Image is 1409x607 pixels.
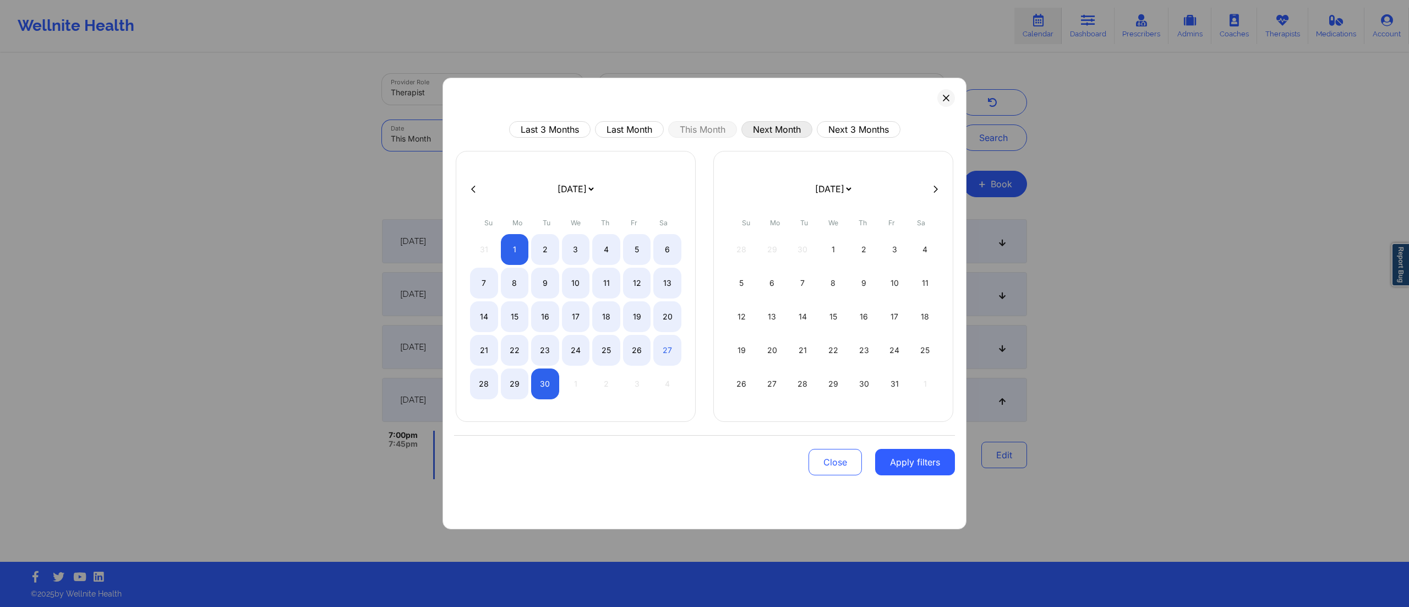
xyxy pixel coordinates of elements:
div: Sat Sep 20 2025 [653,301,681,332]
abbr: Sunday [742,219,750,227]
abbr: Saturday [917,219,925,227]
abbr: Monday [770,219,780,227]
abbr: Thursday [601,219,609,227]
div: Sat Sep 13 2025 [653,268,681,299]
div: Thu Sep 25 2025 [592,335,620,366]
div: Sun Sep 07 2025 [470,268,498,299]
abbr: Wednesday [571,219,581,227]
div: Tue Oct 28 2025 [789,368,817,399]
div: Thu Sep 11 2025 [592,268,620,299]
div: Wed Sep 17 2025 [562,301,590,332]
div: Tue Oct 21 2025 [789,335,817,366]
div: Wed Oct 15 2025 [820,301,848,332]
abbr: Wednesday [828,219,838,227]
abbr: Sunday [484,219,493,227]
div: Wed Sep 03 2025 [562,234,590,265]
div: Tue Sep 09 2025 [531,268,559,299]
div: Wed Oct 29 2025 [820,368,848,399]
div: Tue Sep 16 2025 [531,301,559,332]
div: Fri Sep 19 2025 [623,301,651,332]
div: Fri Oct 24 2025 [881,335,909,366]
div: Mon Sep 08 2025 [501,268,529,299]
div: Thu Sep 18 2025 [592,301,620,332]
div: Sat Oct 18 2025 [911,301,939,332]
div: Thu Oct 02 2025 [850,234,878,265]
div: Wed Oct 08 2025 [820,268,848,299]
div: Sun Sep 21 2025 [470,335,498,366]
div: Wed Oct 22 2025 [820,335,848,366]
button: Close [809,449,862,475]
abbr: Tuesday [543,219,550,227]
button: Last 3 Months [509,121,591,138]
div: Sun Sep 14 2025 [470,301,498,332]
div: Mon Sep 22 2025 [501,335,529,366]
div: Thu Sep 04 2025 [592,234,620,265]
abbr: Tuesday [800,219,808,227]
div: Sun Sep 28 2025 [470,368,498,399]
div: Mon Oct 13 2025 [758,301,787,332]
div: Mon Sep 29 2025 [501,368,529,399]
div: Fri Oct 17 2025 [881,301,909,332]
div: Mon Sep 15 2025 [501,301,529,332]
div: Sat Oct 11 2025 [911,268,939,299]
abbr: Monday [512,219,522,227]
div: Tue Sep 02 2025 [531,234,559,265]
abbr: Friday [888,219,895,227]
div: Sat Oct 04 2025 [911,234,939,265]
div: Sun Oct 19 2025 [728,335,756,366]
div: Mon Oct 27 2025 [758,368,787,399]
div: Mon Oct 06 2025 [758,268,787,299]
button: Apply filters [875,449,955,475]
button: Next Month [741,121,812,138]
abbr: Saturday [659,219,668,227]
abbr: Thursday [859,219,867,227]
div: Mon Sep 01 2025 [501,234,529,265]
div: Tue Sep 30 2025 [531,368,559,399]
div: Fri Oct 31 2025 [881,368,909,399]
div: Thu Oct 16 2025 [850,301,878,332]
div: Fri Sep 05 2025 [623,234,651,265]
div: Fri Sep 12 2025 [623,268,651,299]
div: Sun Oct 26 2025 [728,368,756,399]
div: Tue Oct 07 2025 [789,268,817,299]
div: Tue Oct 14 2025 [789,301,817,332]
div: Sat Sep 27 2025 [653,335,681,366]
button: Last Month [595,121,664,138]
div: Sun Oct 12 2025 [728,301,756,332]
div: Sun Oct 05 2025 [728,268,756,299]
div: Wed Oct 01 2025 [820,234,848,265]
div: Sat Sep 06 2025 [653,234,681,265]
div: Fri Oct 10 2025 [881,268,909,299]
div: Fri Oct 03 2025 [881,234,909,265]
button: Next 3 Months [817,121,900,138]
div: Thu Oct 30 2025 [850,368,878,399]
div: Thu Oct 23 2025 [850,335,878,366]
div: Thu Oct 09 2025 [850,268,878,299]
div: Tue Sep 23 2025 [531,335,559,366]
div: Wed Sep 24 2025 [562,335,590,366]
div: Fri Sep 26 2025 [623,335,651,366]
abbr: Friday [631,219,637,227]
div: Wed Sep 10 2025 [562,268,590,299]
div: Sat Oct 25 2025 [911,335,939,366]
div: Mon Oct 20 2025 [758,335,787,366]
button: This Month [668,121,737,138]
